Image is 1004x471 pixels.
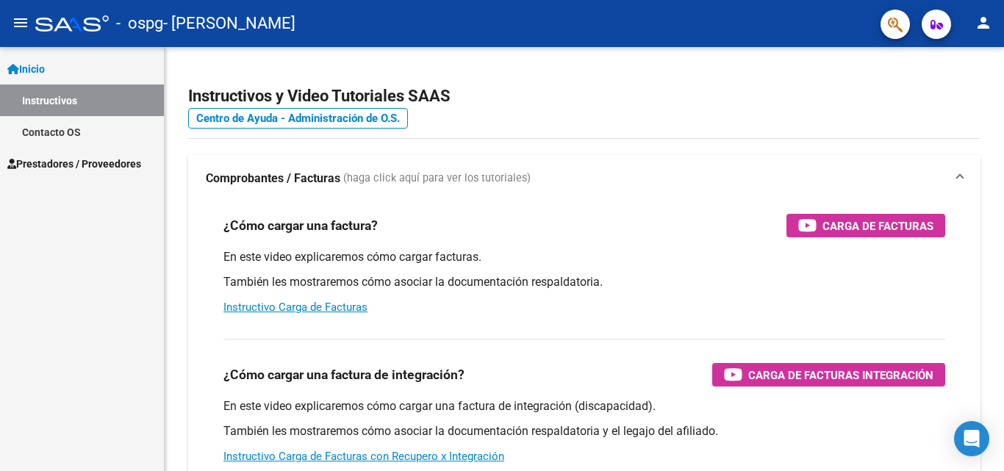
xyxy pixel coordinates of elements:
[206,170,340,187] strong: Comprobantes / Facturas
[223,398,945,414] p: En este video explicaremos cómo cargar una factura de integración (discapacidad).
[223,364,465,385] h3: ¿Cómo cargar una factura de integración?
[12,14,29,32] mat-icon: menu
[7,61,45,77] span: Inicio
[343,170,531,187] span: (haga click aquí para ver los tutoriales)
[748,366,933,384] span: Carga de Facturas Integración
[954,421,989,456] div: Open Intercom Messenger
[223,215,378,236] h3: ¿Cómo cargar una factura?
[712,363,945,386] button: Carga de Facturas Integración
[163,7,295,40] span: - [PERSON_NAME]
[223,301,367,314] a: Instructivo Carga de Facturas
[223,423,945,439] p: También les mostraremos cómo asociar la documentación respaldatoria y el legajo del afiliado.
[786,214,945,237] button: Carga de Facturas
[188,82,980,110] h2: Instructivos y Video Tutoriales SAAS
[7,156,141,172] span: Prestadores / Proveedores
[223,274,945,290] p: También les mostraremos cómo asociar la documentación respaldatoria.
[223,249,945,265] p: En este video explicaremos cómo cargar facturas.
[188,108,408,129] a: Centro de Ayuda - Administración de O.S.
[188,155,980,202] mat-expansion-panel-header: Comprobantes / Facturas (haga click aquí para ver los tutoriales)
[223,450,504,463] a: Instructivo Carga de Facturas con Recupero x Integración
[822,217,933,235] span: Carga de Facturas
[975,14,992,32] mat-icon: person
[116,7,163,40] span: - ospg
